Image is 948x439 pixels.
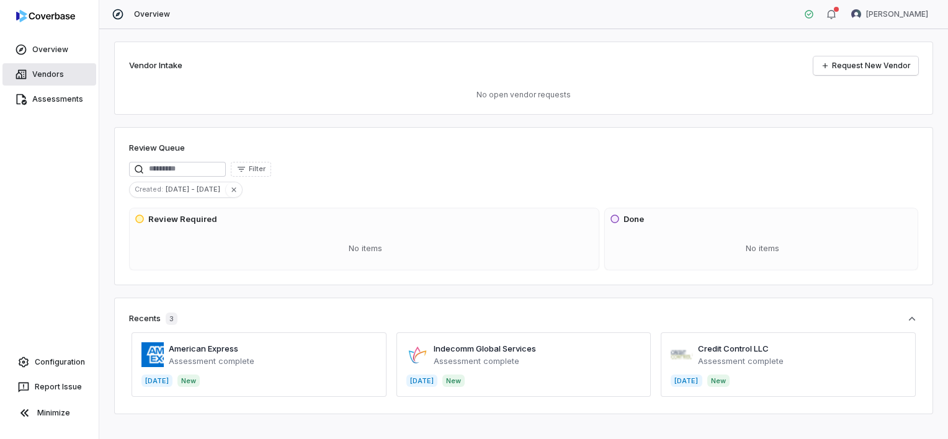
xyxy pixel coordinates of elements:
span: Report Issue [35,382,82,392]
a: Overview [2,38,96,61]
p: No open vendor requests [129,90,918,100]
a: Credit Control LLC [698,344,769,353]
span: [DATE] - [DATE] [166,184,225,195]
img: Cassandra Burns avatar [851,9,861,19]
span: Overview [134,9,170,19]
button: Recents3 [129,313,918,325]
span: Filter [249,164,266,174]
div: No items [610,233,915,265]
span: Created : [130,184,166,195]
span: Vendors [32,69,64,79]
div: No items [135,233,596,265]
button: Minimize [5,401,94,425]
span: Overview [32,45,68,55]
span: 3 [166,313,177,325]
a: Configuration [5,351,94,373]
span: Configuration [35,357,85,367]
h2: Vendor Intake [129,60,182,72]
h3: Review Required [148,213,217,226]
span: Assessments [32,94,83,104]
span: Minimize [37,408,70,418]
h1: Review Queue [129,142,185,154]
h3: Done [624,213,644,226]
button: Filter [231,162,271,177]
a: Vendors [2,63,96,86]
button: Cassandra Burns avatar[PERSON_NAME] [844,5,936,24]
a: American Express [169,344,238,353]
a: Assessments [2,88,96,110]
button: Report Issue [5,376,94,398]
a: Request New Vendor [813,56,918,75]
a: Indecomm Global Services [434,344,536,353]
span: [PERSON_NAME] [866,9,928,19]
div: Recents [129,313,177,325]
img: logo-D7KZi-bG.svg [16,10,75,22]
